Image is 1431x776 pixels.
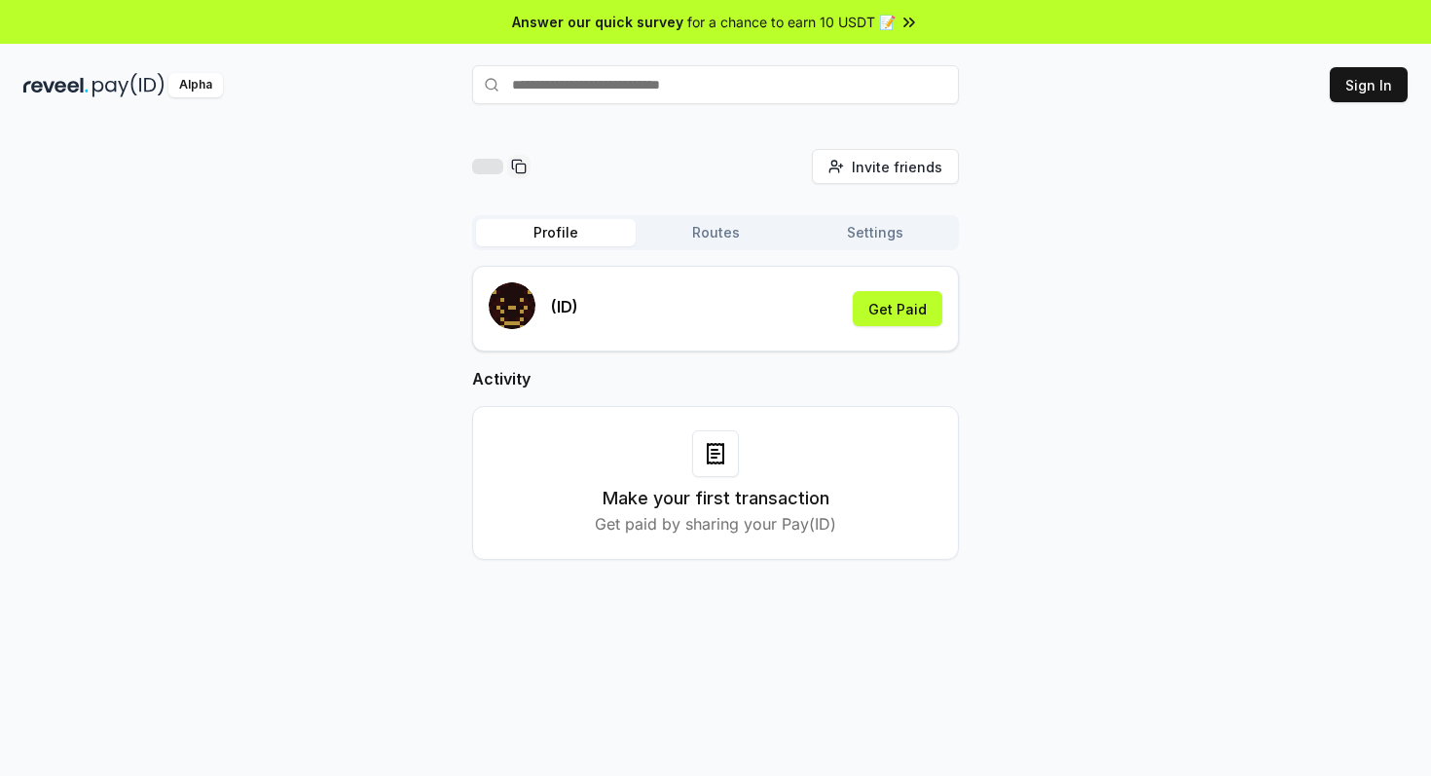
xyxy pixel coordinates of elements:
span: for a chance to earn 10 USDT 📝 [687,12,896,32]
h2: Activity [472,367,959,390]
button: Settings [795,219,955,246]
span: Answer our quick survey [512,12,683,32]
button: Get Paid [853,291,942,326]
img: reveel_dark [23,73,89,97]
img: pay_id [92,73,165,97]
p: Get paid by sharing your Pay(ID) [595,512,836,536]
button: Routes [636,219,795,246]
button: Sign In [1330,67,1408,102]
button: Invite friends [812,149,959,184]
p: (ID) [551,295,578,318]
button: Profile [476,219,636,246]
span: Invite friends [852,157,942,177]
h3: Make your first transaction [603,485,829,512]
div: Alpha [168,73,223,97]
